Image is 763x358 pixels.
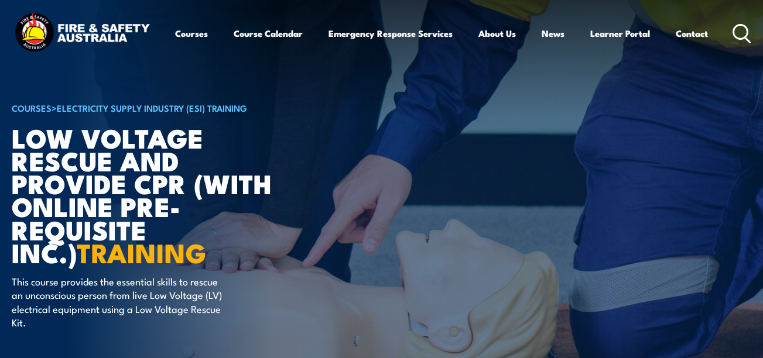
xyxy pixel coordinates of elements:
[175,19,208,47] a: Courses
[478,19,516,47] a: About Us
[12,101,52,114] a: COURSES
[676,19,708,47] a: Contact
[590,19,650,47] a: Learner Portal
[234,19,303,47] a: Course Calendar
[77,232,207,272] strong: TRAINING
[542,19,564,47] a: News
[12,274,225,329] p: This course provides the essential skills to rescue an unconscious person from live Low Voltage (...
[329,19,453,47] a: Emergency Response Services
[12,101,301,115] h6: >
[12,126,301,263] h1: Low Voltage Rescue and Provide CPR (with online Pre-requisite inc.)
[57,101,247,114] a: Electricity Supply Industry (ESI) Training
